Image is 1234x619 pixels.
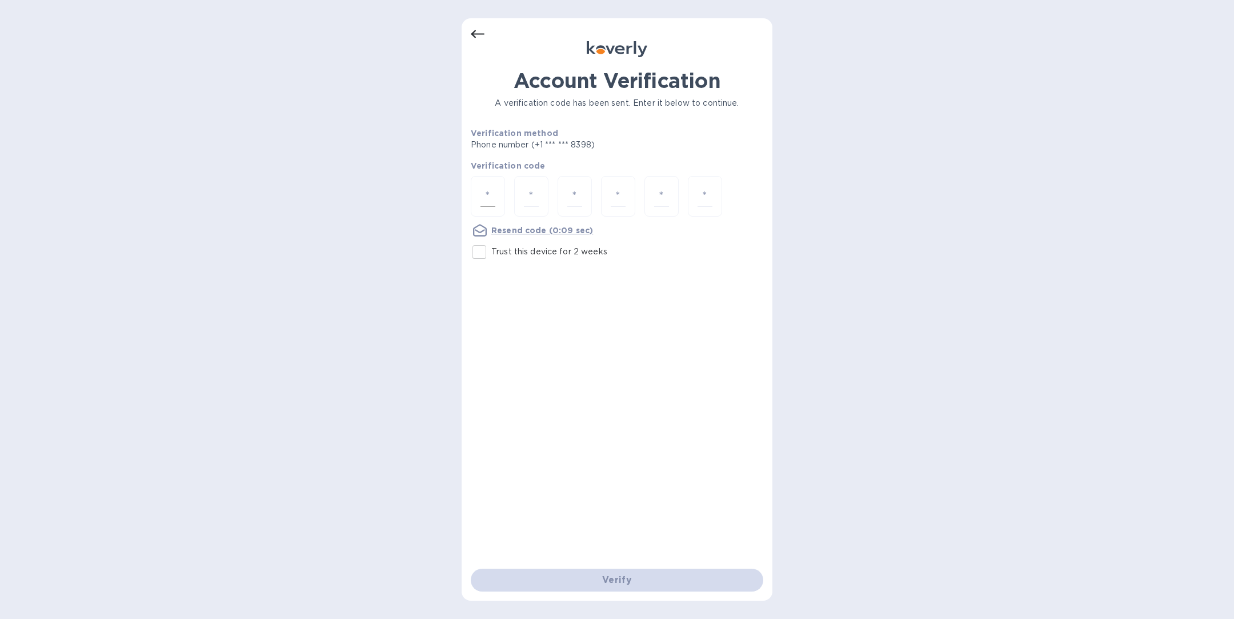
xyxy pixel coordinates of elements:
p: A verification code has been sent. Enter it below to continue. [471,97,763,109]
u: Resend code (0:09 sec) [491,226,593,235]
b: Verification method [471,129,558,138]
p: Phone number (+1 *** *** 8398) [471,139,682,151]
p: Trust this device for 2 weeks [491,246,607,258]
p: Verification code [471,160,763,171]
h1: Account Verification [471,69,763,93]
